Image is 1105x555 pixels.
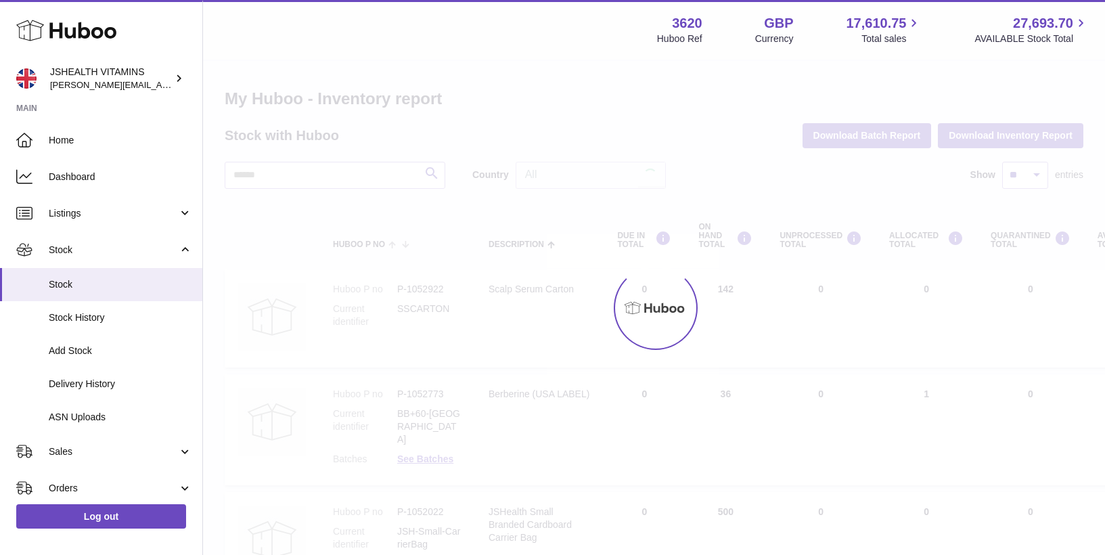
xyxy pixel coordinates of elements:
[49,244,178,257] span: Stock
[49,445,178,458] span: Sales
[49,411,192,424] span: ASN Uploads
[49,134,192,147] span: Home
[50,66,172,91] div: JSHEALTH VITAMINS
[861,32,922,45] span: Total sales
[846,14,922,45] a: 17,610.75 Total sales
[1013,14,1073,32] span: 27,693.70
[49,482,178,495] span: Orders
[49,207,178,220] span: Listings
[657,32,702,45] div: Huboo Ref
[49,278,192,291] span: Stock
[755,32,794,45] div: Currency
[16,68,37,89] img: francesca@jshealthvitamins.com
[49,171,192,183] span: Dashboard
[974,32,1089,45] span: AVAILABLE Stock Total
[846,14,906,32] span: 17,610.75
[49,311,192,324] span: Stock History
[16,504,186,529] a: Log out
[49,345,192,357] span: Add Stock
[672,14,702,32] strong: 3620
[974,14,1089,45] a: 27,693.70 AVAILABLE Stock Total
[50,79,271,90] span: [PERSON_NAME][EMAIL_ADDRESS][DOMAIN_NAME]
[49,378,192,391] span: Delivery History
[764,14,793,32] strong: GBP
